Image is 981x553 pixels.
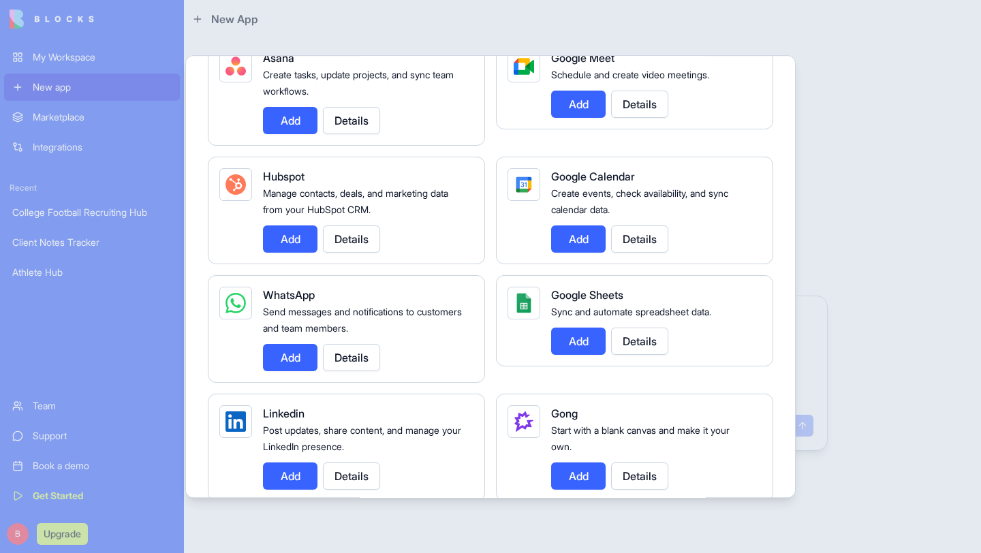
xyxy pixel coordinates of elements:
[611,462,668,490] button: Details
[263,407,305,420] span: Linkedin
[551,91,606,118] button: Add
[551,225,606,253] button: Add
[551,407,578,420] span: Gong
[551,288,623,302] span: Google Sheets
[323,462,380,490] button: Details
[263,225,317,253] button: Add
[263,170,305,183] span: Hubspot
[323,225,380,253] button: Details
[263,462,317,490] button: Add
[263,187,448,215] span: Manage contacts, deals, and marketing data from your HubSpot CRM.
[263,344,317,371] button: Add
[323,344,380,371] button: Details
[611,328,668,355] button: Details
[551,170,635,183] span: Google Calendar
[263,51,294,65] span: Asana
[263,288,315,302] span: WhatsApp
[263,69,454,97] span: Create tasks, update projects, and sync team workflows.
[551,187,728,215] span: Create events, check availability, and sync calendar data.
[263,306,462,334] span: Send messages and notifications to customers and team members.
[551,424,730,452] span: Start with a blank canvas and make it your own.
[263,424,461,452] span: Post updates, share content, and manage your LinkedIn presence.
[323,107,380,134] button: Details
[551,69,709,80] span: Schedule and create video meetings.
[551,328,606,355] button: Add
[611,225,668,253] button: Details
[551,51,614,65] span: Google Meet
[551,306,711,317] span: Sync and automate spreadsheet data.
[611,91,668,118] button: Details
[551,462,606,490] button: Add
[263,107,317,134] button: Add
